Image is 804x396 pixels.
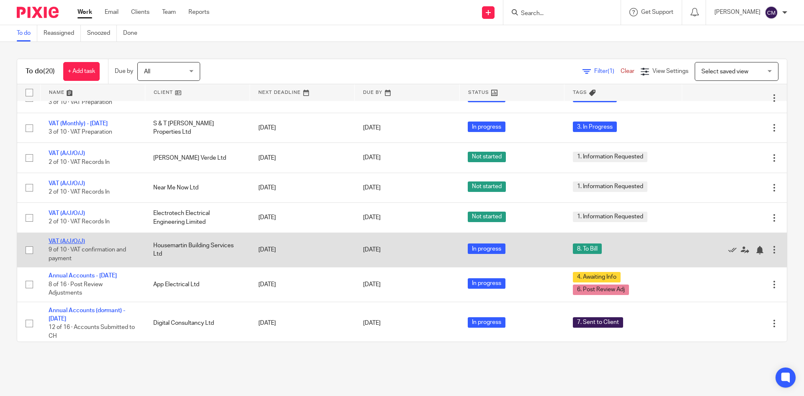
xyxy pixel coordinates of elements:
span: Get Support [641,9,673,15]
td: [DATE] [250,143,355,173]
p: [PERSON_NAME] [714,8,760,16]
span: 12 of 16 · Accounts Submitted to CH [49,325,135,339]
td: [PERSON_NAME] Verde Ltd [145,143,250,173]
span: In progress [468,243,505,254]
span: [DATE] [363,185,381,191]
td: [DATE] [250,173,355,202]
a: VAT (A/J/O/J) [49,210,85,216]
span: 1. Information Requested [573,181,647,192]
td: Digital Consultancy Ltd [145,302,250,345]
span: In progress [468,317,505,328]
a: Work [77,8,92,16]
a: Clear [621,68,634,74]
span: View Settings [652,68,688,74]
span: [DATE] [363,282,381,287]
span: 1. Information Requested [573,212,647,222]
a: + Add task [63,62,100,81]
span: [DATE] [363,125,381,131]
td: [DATE] [250,203,355,233]
span: In progress [468,122,505,132]
span: 8 of 16 · Post Review Adjustments [49,282,103,296]
td: [DATE] [250,267,355,302]
span: 6. Post Review Adj [573,285,629,295]
span: Not started [468,212,506,222]
span: (1) [608,68,614,74]
td: App Electrical Ltd [145,267,250,302]
a: Mark as done [728,246,741,254]
span: 4. Awaiting Info [573,272,621,282]
a: Clients [131,8,149,16]
td: [DATE] [250,302,355,345]
span: Tags [573,90,587,95]
a: VAT (Monthly) - [DATE] [49,121,108,127]
a: Annual Accounts - [DATE] [49,273,117,279]
td: [DATE] [250,113,355,143]
a: Snoozed [87,25,117,41]
span: 3 of 10 · VAT Preparation [49,129,112,135]
a: Email [105,8,119,16]
span: Filter [594,68,621,74]
span: 8. To Bill [573,243,602,254]
span: In progress [468,278,505,289]
span: [DATE] [363,320,381,326]
a: Reassigned [44,25,81,41]
a: VAT (A/J/O/J) [49,181,85,186]
span: Select saved view [701,69,748,75]
a: Reports [188,8,209,16]
p: Due by [115,67,133,75]
span: Not started [468,181,506,192]
a: VAT (A/J/O/J) [49,238,85,244]
img: Pixie [17,7,59,18]
span: 9 of 10 · VAT confirmation and payment [49,247,126,261]
span: [DATE] [363,215,381,220]
a: Team [162,8,176,16]
a: Annual Accounts (dormant) - [DATE] [49,308,125,322]
td: Housemartin Building Services Ltd [145,233,250,267]
span: [DATE] [363,155,381,161]
span: Not started [468,152,506,162]
span: (20) [43,68,55,75]
span: 7. Sent to Client [573,317,623,328]
img: svg%3E [765,6,778,19]
span: 2 of 10 · VAT Records In [49,219,110,225]
span: 3 of 10 · VAT Preparation [49,99,112,105]
span: All [144,69,150,75]
input: Search [520,10,595,18]
td: Electrotech Electrical Engineering Limited [145,203,250,233]
span: 1. Information Requested [573,152,647,162]
span: 2 of 10 · VAT Records In [49,189,110,195]
h1: To do [26,67,55,76]
td: [DATE] [250,233,355,267]
span: 3. In Progress [573,122,617,132]
span: 2 of 10 · VAT Records In [49,159,110,165]
td: S & T [PERSON_NAME] Properties Ltd [145,113,250,143]
a: To do [17,25,37,41]
a: Done [123,25,144,41]
a: VAT (A/J/O/J) [49,150,85,156]
td: Near Me Now Ltd [145,173,250,202]
span: [DATE] [363,247,381,253]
